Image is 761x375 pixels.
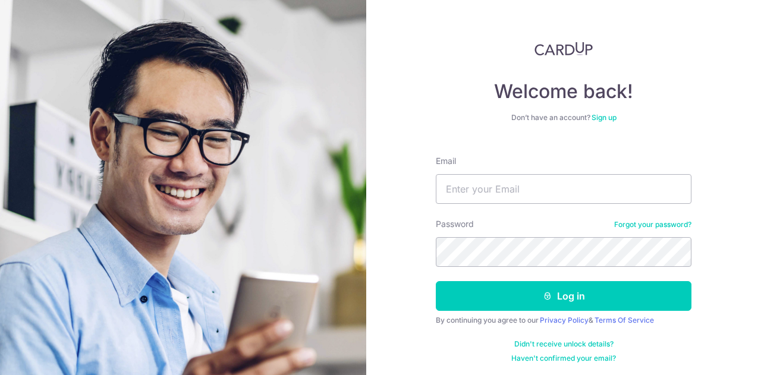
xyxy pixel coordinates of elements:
a: Haven't confirmed your email? [511,354,616,363]
a: Privacy Policy [540,316,589,324]
a: Sign up [592,113,617,122]
input: Enter your Email [436,174,691,204]
a: Forgot your password? [614,220,691,229]
label: Email [436,155,456,167]
label: Password [436,218,474,230]
div: By continuing you agree to our & [436,316,691,325]
a: Terms Of Service [595,316,654,324]
button: Log in [436,281,691,311]
img: CardUp Logo [534,42,593,56]
a: Didn't receive unlock details? [514,339,614,349]
h4: Welcome back! [436,80,691,103]
div: Don’t have an account? [436,113,691,122]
